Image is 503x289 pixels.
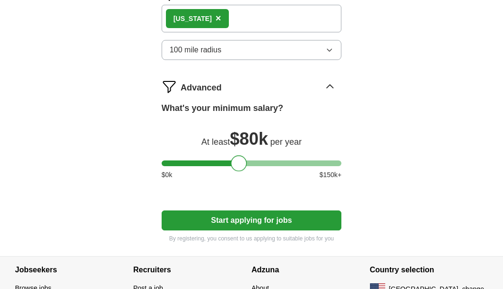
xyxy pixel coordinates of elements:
strong: [US_STATE] [174,15,212,22]
button: Start applying for jobs [162,210,342,230]
label: What's your minimum salary? [162,102,283,115]
span: $ 150 k+ [319,170,341,180]
span: $ 80k [230,129,268,149]
span: At least [201,137,230,147]
h4: Country selection [370,257,488,283]
button: × [216,11,221,26]
img: filter [162,79,177,94]
span: Advanced [181,81,222,94]
span: per year [270,137,302,147]
span: 100 mile radius [170,44,222,56]
span: $ 0 k [162,170,173,180]
button: 100 mile radius [162,40,342,60]
span: × [216,13,221,23]
p: By registering, you consent to us applying to suitable jobs for you [162,234,342,243]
